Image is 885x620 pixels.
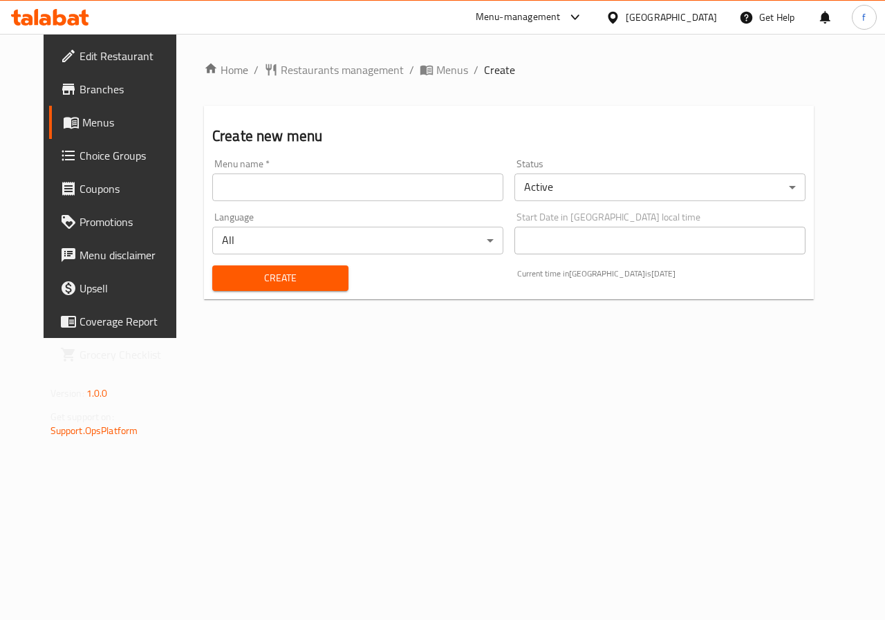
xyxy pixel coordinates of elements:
span: Promotions [80,214,180,230]
span: Create [223,270,337,287]
span: Coverage Report [80,313,180,330]
span: Menus [436,62,468,78]
a: Choice Groups [49,139,192,172]
a: Menus [420,62,468,78]
h2: Create new menu [212,126,805,147]
nav: breadcrumb [204,62,814,78]
span: Create [484,62,515,78]
span: Menu disclaimer [80,247,180,263]
a: Branches [49,73,192,106]
span: Branches [80,81,180,97]
a: Menus [49,106,192,139]
a: Restaurants management [264,62,404,78]
input: Please enter Menu name [212,173,503,201]
span: Upsell [80,280,180,297]
p: Current time in [GEOGRAPHIC_DATA] is [DATE] [517,267,805,280]
span: Coupons [80,180,180,197]
div: Menu-management [476,9,561,26]
li: / [409,62,414,78]
a: Coverage Report [49,305,192,338]
button: Create [212,265,348,291]
span: Grocery Checklist [80,346,180,363]
span: f [862,10,866,25]
a: Coupons [49,172,192,205]
span: Edit Restaurant [80,48,180,64]
span: 1.0.0 [86,384,108,402]
span: Restaurants management [281,62,404,78]
span: Get support on: [50,408,114,426]
a: Support.OpsPlatform [50,422,138,440]
a: Grocery Checklist [49,338,192,371]
a: Edit Restaurant [49,39,192,73]
div: All [212,227,503,254]
li: / [474,62,478,78]
a: Menu disclaimer [49,238,192,272]
li: / [254,62,259,78]
a: Home [204,62,248,78]
span: Menus [82,114,180,131]
a: Upsell [49,272,192,305]
div: [GEOGRAPHIC_DATA] [626,10,717,25]
span: Version: [50,384,84,402]
span: Choice Groups [80,147,180,164]
a: Promotions [49,205,192,238]
div: Active [514,173,805,201]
